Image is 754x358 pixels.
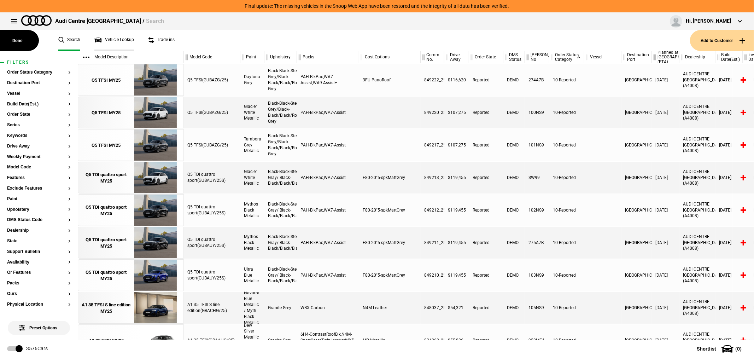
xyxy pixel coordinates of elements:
[469,129,503,161] div: Reported
[240,51,264,63] div: Paint
[715,259,743,291] div: [DATE]
[264,51,297,63] div: Upholstery
[7,291,71,302] section: Ours
[297,51,359,63] div: Packs
[131,195,180,226] img: Audi_GUBAUY_25S_GX_0E0E_PAH_WA7_5MB_6FJ_WXC_PWL_F80_H65_(Nadin:_5MB_6FJ_C56_F80_H65_PAH_PWL_S9S_W...
[7,186,71,191] button: Exclude Features
[679,129,715,161] div: AUDI CENTRE [GEOGRAPHIC_DATA] (A4008)
[549,194,584,226] div: 10-Reported
[715,97,743,128] div: [DATE]
[503,227,525,259] div: DEMO
[549,162,584,194] div: 10-Reported
[444,64,469,96] div: $116,620
[421,51,444,63] div: Comm. No.
[584,51,621,63] div: Vessel
[184,259,240,291] div: Q5 TDI quattro sport(GUBAUY/25S)
[421,292,444,324] div: 848037_25
[679,194,715,226] div: AUDI CENTRE [GEOGRAPHIC_DATA] (A4008)
[7,70,71,75] button: Order Status Category
[82,269,131,282] div: Q5 TDI quattro sport MY25
[686,18,731,25] div: Hi, [PERSON_NAME]
[444,162,469,194] div: $119,455
[503,51,525,63] div: DMS Status
[359,227,421,259] div: F80-20"5-spkMattGrey
[652,227,679,259] div: [DATE]
[469,194,503,226] div: Reported
[131,292,180,324] img: Audi_GBACHG_25_ZV_2D0E_6H4_PS1_PX2_N4M_6FB_WA9_2Z7_C5Q_WBX_(Nadin:_2Z7_6FB_6H4_C43_C5Q_N4M_PS1_PX...
[184,51,240,63] div: Model Code
[297,292,359,324] div: WBX-Carbon
[7,260,71,265] button: Availability
[26,345,48,352] div: 3576 Cars
[621,97,652,128] div: [GEOGRAPHIC_DATA]
[131,260,180,291] img: Audi_GUBAUY_25S_GX_6I6I_PAH_WA7_5MB_6FJ_WXC_PWL_F80_H65_(Nadin:_5MB_6FJ_C56_F80_H65_PAH_PWL_S9S_W...
[82,204,131,217] div: Q5 TDI quattro sport MY25
[7,270,71,275] button: Or Features
[421,194,444,226] div: 849212_25
[525,292,549,324] div: 105NS9
[82,292,131,324] a: A1 35 TFSI S line edition MY25
[184,129,240,161] div: Q5 TFSI(GUBAZG/25)
[78,51,183,63] div: Model Description
[7,207,71,212] button: Upholstery
[7,239,71,249] section: State
[7,133,71,144] section: Keywords
[21,15,52,26] img: audi.png
[652,162,679,194] div: [DATE]
[715,51,742,63] div: Build Date(Est.)
[7,302,71,307] button: Physical Location
[7,155,71,160] button: Weekly Payment
[525,259,549,291] div: 103NS9
[652,324,679,356] div: [DATE]
[131,162,180,194] img: Audi_GUBAUY_25S_GX_2Y2Y_PAH_WA7_5MB_6FJ_WXC_PWL_F80_H65_(Nadin:_5MB_6FJ_C56_F80_H65_PAH_PWL_S9S_W...
[82,172,131,184] div: Q5 TDI quattro sport MY25
[7,302,71,313] section: Physical Location
[7,291,71,296] button: Ours
[55,17,164,25] div: Audi Centre [GEOGRAPHIC_DATA] /
[7,270,71,281] section: Or Features
[7,81,71,91] section: Destination Port
[7,70,71,81] section: Order Status Category
[7,175,71,180] button: Features
[297,97,359,128] div: PAH-BlkPac,WA7-Assist
[444,324,469,356] div: $55,886
[7,218,71,223] button: DMS Status Code
[7,260,71,271] section: Availability
[503,292,525,324] div: DEMO
[652,64,679,96] div: [DATE]
[621,51,651,63] div: Destination Port
[503,162,525,194] div: DEMO
[679,292,715,324] div: AUDI CENTRE [GEOGRAPHIC_DATA] (A4008)
[7,239,71,244] button: State
[444,51,469,63] div: Drive Away
[679,97,715,128] div: AUDI CENTRE [GEOGRAPHIC_DATA] (A4008)
[469,227,503,259] div: Reported
[264,324,297,356] div: Granite Grey
[715,194,743,226] div: [DATE]
[7,91,71,102] section: Vessel
[715,292,743,324] div: [DATE]
[7,281,71,286] button: Packs
[444,292,469,324] div: $54,321
[359,292,421,324] div: N4M-Leather
[297,324,359,356] div: 6H4-ContrastRoofBlk,N4M-SportSeatsTwinLeather,WXD-Style18_7Spk
[503,129,525,161] div: DEMO
[359,324,421,356] div: MP-Metallic
[184,162,240,194] div: Q5 TDI quattro sport(GUBAUY/25S)
[549,259,584,291] div: 10-Reported
[503,64,525,96] div: DEMO
[21,317,57,330] span: Preset Options
[264,97,297,128] div: Black-Black-Steel Grey/Black-Black/Black/Rock Grey
[184,292,240,324] div: A1 35 TFSI S line edition(GBACHG/25)
[652,97,679,128] div: [DATE]
[184,97,240,128] div: Q5 TFSI(GUBAZG/25)
[7,165,71,175] section: Model Code
[264,194,297,226] div: Black-Black-Steel Gray/ Black-Black/Black/Black
[549,129,584,161] div: 10-Reported
[549,227,584,259] div: 10-Reported
[421,129,444,161] div: 849217_25
[240,292,264,324] div: Navarra Blue Metallic / Myth Black Metallic
[679,51,715,63] div: Dealership
[7,175,71,186] section: Features
[525,324,549,356] div: 958ME4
